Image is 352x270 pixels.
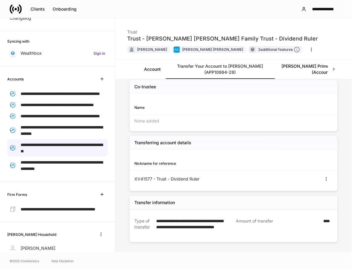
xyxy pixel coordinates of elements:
[7,48,107,59] a: WealthboxSign in
[127,25,318,35] div: Trust
[182,47,243,52] div: [PERSON_NAME] [PERSON_NAME]
[134,105,234,110] div: Name
[7,232,56,237] h6: [PERSON_NAME] Household
[53,7,77,11] div: Onboarding
[7,13,107,24] a: Changelog
[139,60,166,79] a: Account
[7,243,107,254] a: [PERSON_NAME]
[7,76,24,82] h6: Accounts
[134,218,153,236] div: Type of transfer
[21,245,55,251] p: [PERSON_NAME]
[7,38,29,44] h6: Syncing with
[134,200,175,206] div: Transfer information
[127,35,318,42] div: Trust - [PERSON_NAME] [PERSON_NAME] Family Trust - Dividend Ruler
[94,50,105,56] h6: Sign in
[10,15,31,21] p: Changelog
[27,4,49,14] button: Clients
[134,84,156,90] h5: Co-trustee
[10,259,39,263] span: © 2025 OneAdvisory
[137,47,167,52] div: [PERSON_NAME]
[134,176,234,182] div: XV41577 - Trust - Dividend Ruler
[31,7,45,11] div: Clients
[166,60,275,79] a: Transfer Your Account to [PERSON_NAME] (APP10864-28)
[134,140,191,146] h5: Transferring account details
[236,218,320,236] div: Amount of transfer
[51,259,74,263] a: Data Disclaimer
[130,114,337,128] div: None added
[258,47,300,53] div: 3 additional features
[134,161,234,166] div: Nickname for reference
[7,192,27,197] h6: Firm Forms
[174,47,180,53] img: charles-schwab-BFYFdbvS.png
[21,50,42,56] p: Wealthbox
[49,4,81,14] button: Onboarding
